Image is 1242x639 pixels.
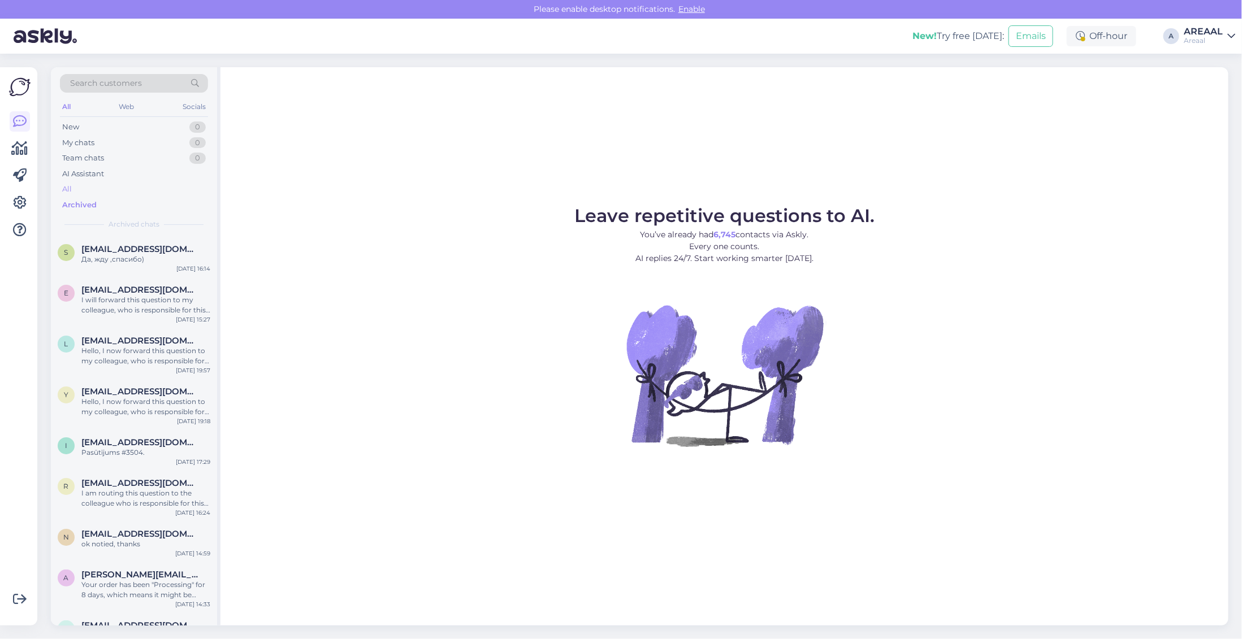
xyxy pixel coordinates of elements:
div: Hello, I now forward this question to my colleague, who is responsible for this. The reply will b... [81,346,210,366]
span: Enable [675,4,708,14]
div: Да, жду ,спасибо) [81,254,210,264]
div: Areaal [1184,36,1223,45]
img: No Chat active [623,273,826,477]
div: [DATE] 15:27 [176,315,210,324]
span: sylency@gmail.com [81,244,199,254]
span: n [63,533,69,541]
span: l [64,624,68,633]
div: 0 [189,153,206,164]
div: I am routing this question to the colleague who is responsible for this topic. The reply might ta... [81,488,210,508]
span: anton.zinkevit@gmail.com [81,570,199,580]
div: Socials [180,99,208,114]
span: e [64,289,68,297]
div: [DATE] 14:33 [175,600,210,608]
div: Archived [62,199,97,211]
span: itma@inbox.lv [81,437,199,447]
span: Leave repetitive questions to AI. [574,205,875,227]
div: Try free [DATE]: [912,29,1004,43]
div: I will forward this question to my colleague, who is responsible for this. The reply will be here... [81,295,210,315]
div: A [1163,28,1179,44]
span: Archived chats [109,219,159,229]
div: Pasūtījums #3504. [81,447,210,458]
div: AI Assistant [62,168,104,180]
span: nolimitsfire@gmail.com [81,529,199,539]
div: Team chats [62,153,104,164]
a: AREAALAreaal [1184,27,1235,45]
div: AREAAL [1184,27,1223,36]
span: liza.torokvei@gmail.com [81,620,199,631]
div: [DATE] 19:57 [176,366,210,375]
button: Emails [1009,25,1053,47]
b: 6,745 [714,229,736,240]
div: New [62,121,79,133]
div: My chats [62,137,94,149]
p: You’ve already had contacts via Askly. Every one counts. AI replies 24/7. Start working smarter [... [574,229,875,264]
span: r [64,482,69,490]
span: realitymaximal@gmail.com [81,478,199,488]
div: [DATE] 16:24 [175,508,210,517]
div: 0 [189,137,206,149]
div: Off-hour [1067,26,1136,46]
div: ok notied, thanks [81,539,210,549]
span: einarv2007@hotmail.com [81,285,199,295]
span: a [64,573,69,582]
span: l [64,340,68,348]
div: All [62,184,72,195]
b: New! [912,31,937,41]
span: Search customers [70,77,142,89]
span: larseerik10@gmail.com [81,336,199,346]
div: Your order has been "Processing" for 8 days, which means it might be delayed. This can happen bec... [81,580,210,600]
span: yurysoloviev@outlook.com [81,386,199,397]
span: s [64,248,68,257]
div: [DATE] 17:29 [176,458,210,466]
span: i [65,441,67,450]
div: Web [117,99,137,114]
div: 0 [189,121,206,133]
div: Hello, I now forward this question to my colleague, who is responsible for this. The reply will b... [81,397,210,417]
span: y [64,390,68,399]
div: [DATE] 19:18 [177,417,210,425]
div: [DATE] 14:59 [175,549,210,558]
div: [DATE] 16:14 [176,264,210,273]
div: All [60,99,73,114]
img: Askly Logo [9,76,31,98]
